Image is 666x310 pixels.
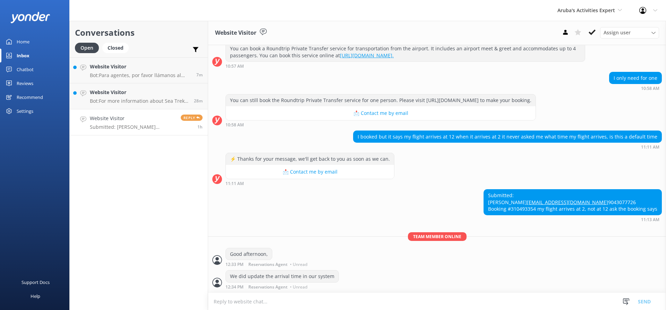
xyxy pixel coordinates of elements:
div: Sep 07 2025 12:33pm (UTC -04:00) America/Caracas [225,262,309,267]
div: Support Docs [22,275,50,289]
div: Settings [17,104,33,118]
p: Submitted: [PERSON_NAME] [EMAIL_ADDRESS][DOMAIN_NAME] 9043077726 Booking #310493354 my flight arr... [90,124,176,130]
a: [URL][DOMAIN_NAME]. [340,52,394,59]
div: Inbox [17,49,29,62]
a: [EMAIL_ADDRESS][DOMAIN_NAME] [527,199,608,206]
h4: Website Visitor [90,89,189,96]
span: • Unread [290,262,307,267]
div: Sep 07 2025 10:58am (UTC -04:00) America/Caracas [225,122,536,127]
div: Closed [102,43,129,53]
div: Recommend [17,90,43,104]
h4: Website Visitor [90,115,176,122]
div: Chatbot [17,62,34,76]
div: I only need for one [609,72,661,84]
div: Assign User [600,27,659,38]
h3: Website Visitor [215,28,256,37]
strong: 10:58 AM [225,123,244,127]
a: Open [75,44,102,51]
div: Good afternoon, [226,248,272,260]
p: Bot: For more information about Sea Trek, please visit: [URL][DOMAIN_NAME]. [90,98,189,104]
div: Sep 07 2025 11:13am (UTC -04:00) America/Caracas [484,217,662,222]
strong: 12:33 PM [225,262,244,267]
div: ⚡ Thanks for your message, we'll get back to you as soon as we can. [226,153,394,165]
h4: Website Visitor [90,63,191,70]
strong: 11:11 AM [641,145,659,149]
span: Reply [181,115,203,121]
div: Sep 07 2025 11:11am (UTC -04:00) America/Caracas [353,144,662,149]
strong: 11:13 AM [641,218,659,222]
strong: 11:11 AM [225,182,244,186]
span: Team member online [408,232,467,241]
span: Reservations Agent [248,262,288,267]
div: Sep 07 2025 12:34pm (UTC -04:00) America/Caracas [225,284,339,289]
span: Sep 07 2025 11:13am (UTC -04:00) America/Caracas [197,124,203,130]
span: • Unread [290,285,307,289]
h2: Conversations [75,26,203,39]
div: Help [31,289,40,303]
a: Closed [102,44,132,51]
div: Sep 07 2025 10:57am (UTC -04:00) America/Caracas [225,64,585,68]
button: 📩 Contact me by email [226,106,536,120]
a: Website VisitorBot:For more information about Sea Trek, please visit: [URL][DOMAIN_NAME].28m [70,83,208,109]
p: Bot: Para agentes, por favor llámanos al [PHONE_NUMBER]. [90,72,191,78]
div: You can book a Roundtrip Private Transfer service for transportation from the airport. It include... [226,43,585,61]
span: Sep 07 2025 12:26pm (UTC -04:00) America/Caracas [196,72,203,78]
a: Website VisitorBot:Para agentes, por favor llámanos al [PHONE_NUMBER].7m [70,57,208,83]
a: Website VisitorSubmitted: [PERSON_NAME] [EMAIL_ADDRESS][DOMAIN_NAME] 9043077726 Booking #31049335... [70,109,208,135]
div: Sep 07 2025 11:11am (UTC -04:00) America/Caracas [225,181,394,186]
strong: 10:57 AM [225,64,244,68]
span: Assign user [604,29,631,36]
div: Sep 07 2025 10:58am (UTC -04:00) America/Caracas [609,86,662,91]
div: Open [75,43,99,53]
div: Home [17,35,29,49]
strong: 12:34 PM [225,285,244,289]
span: Sep 07 2025 12:06pm (UTC -04:00) America/Caracas [194,98,203,104]
div: I booked but it says my flight arrives at 12 when it arrives at 2 it never asked me what time my ... [353,131,661,143]
div: Reviews [17,76,33,90]
span: Reservations Agent [248,285,288,289]
div: We did update the arrival time in our system [226,270,339,282]
img: yonder-white-logo.png [10,12,50,23]
button: 📩 Contact me by email [226,165,394,179]
div: You can still book the Roundtrip Private Transfer service for one person. Please visit [URL][DOMA... [226,94,536,106]
span: Aruba's Activities Expert [557,7,615,14]
strong: 10:58 AM [641,86,659,91]
div: Submitted: [PERSON_NAME] 9043077726 Booking #310493354 my flight arrives at 2, not at 12 ask the ... [484,190,661,215]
